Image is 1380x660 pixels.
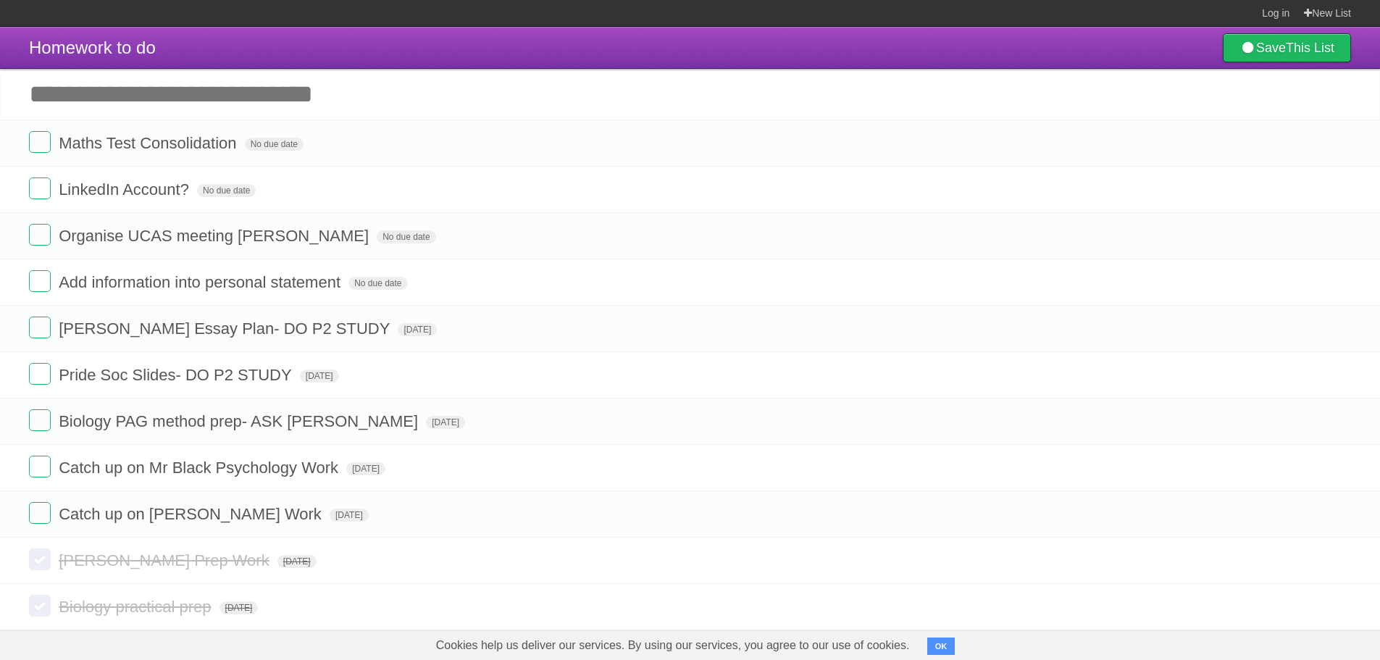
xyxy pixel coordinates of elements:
span: Biology PAG method prep- ASK [PERSON_NAME] [59,412,422,430]
span: [PERSON_NAME] Essay Plan- DO P2 STUDY [59,319,393,338]
span: [DATE] [426,416,465,429]
label: Done [29,456,51,477]
span: No due date [348,277,407,290]
span: [DATE] [330,509,369,522]
span: [DATE] [219,601,259,614]
span: Add information into personal statement [59,273,344,291]
label: Done [29,595,51,617]
label: Done [29,502,51,524]
span: No due date [377,230,435,243]
label: Done [29,409,51,431]
label: Done [29,131,51,153]
span: [DATE] [398,323,437,336]
span: No due date [197,184,256,197]
span: Catch up on [PERSON_NAME] Work [59,505,325,523]
span: [DATE] [346,462,385,475]
span: [DATE] [277,555,317,568]
span: [PERSON_NAME] Prep Work [59,551,273,569]
span: Maths Test Consolidation [59,134,240,152]
span: LinkedIn Account? [59,180,193,199]
label: Done [29,363,51,385]
span: Cookies help us deliver our services. By using our services, you agree to our use of cookies. [422,631,924,660]
label: Done [29,317,51,338]
label: Done [29,177,51,199]
button: OK [927,638,955,655]
span: Homework to do [29,38,156,57]
a: SaveThis List [1223,33,1351,62]
span: Biology practical prep [59,598,214,616]
span: [DATE] [300,369,339,383]
label: Done [29,270,51,292]
label: Done [29,224,51,246]
span: Catch up on Mr Black Psychology Work [59,459,342,477]
b: This List [1286,41,1334,55]
span: Pride Soc Slides- DO P2 STUDY [59,366,296,384]
label: Done [29,548,51,570]
span: No due date [245,138,304,151]
span: Organise UCAS meeting [PERSON_NAME] [59,227,372,245]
